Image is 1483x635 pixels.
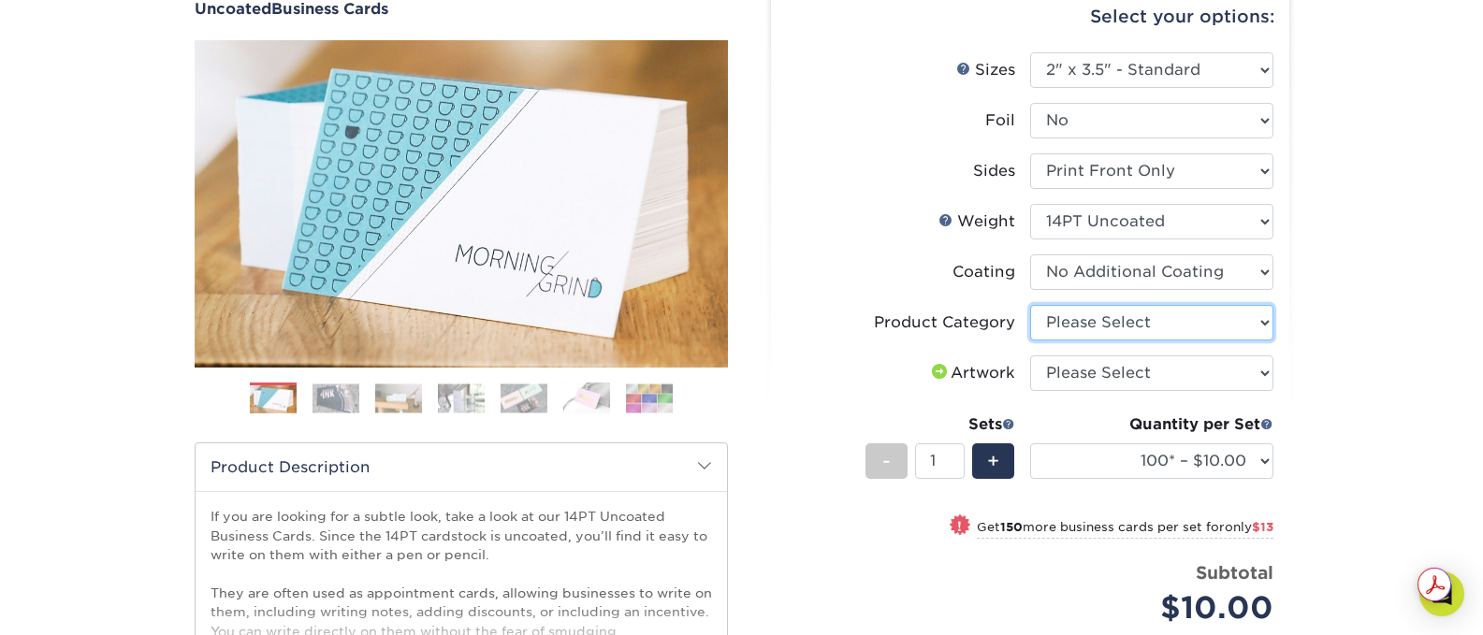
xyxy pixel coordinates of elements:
div: Weight [938,210,1015,233]
div: Quantity per Set [1030,413,1273,436]
strong: Subtotal [1196,562,1273,583]
div: Product Category [874,311,1015,334]
span: $13 [1252,520,1273,534]
div: Coating [952,261,1015,283]
div: $10.00 [1044,585,1273,630]
span: + [987,447,999,475]
div: Sets [865,413,1015,436]
div: Sides [973,160,1015,182]
div: Sizes [956,59,1015,81]
img: Business Cards 02 [313,383,359,412]
small: Get more business cards per set for [977,520,1273,539]
img: Business Cards 04 [438,383,485,412]
img: Business Cards 01 [250,376,297,423]
span: - [882,447,891,475]
img: Business Cards 03 [375,383,422,412]
span: only [1225,520,1273,534]
div: Artwork [928,362,1015,384]
div: Foil [985,109,1015,132]
img: Business Cards 07 [626,383,673,412]
h2: Product Description [196,443,727,491]
img: Business Cards 05 [501,383,547,412]
img: Business Cards 06 [563,382,610,414]
strong: 150 [1000,520,1023,534]
span: ! [957,516,962,536]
